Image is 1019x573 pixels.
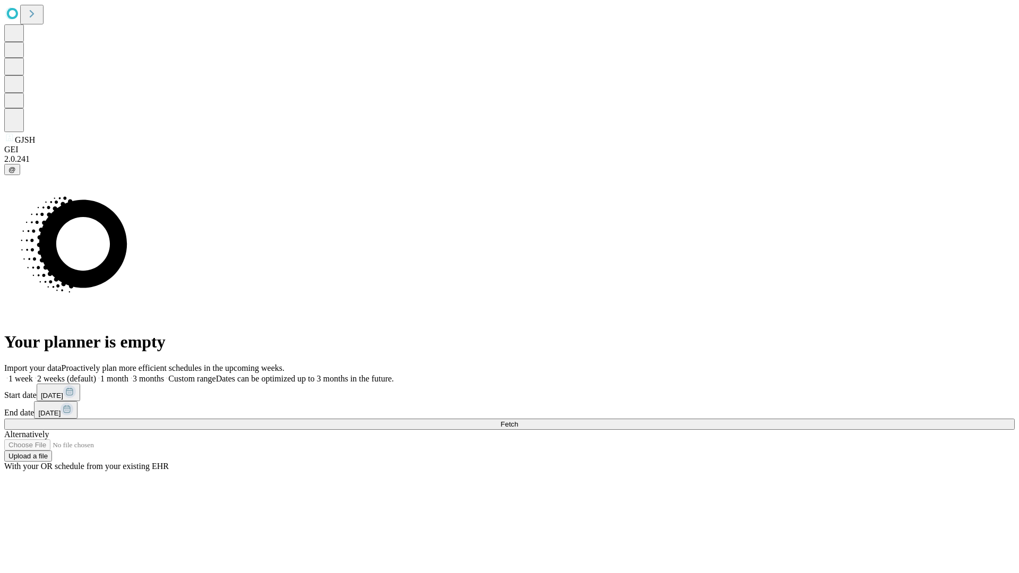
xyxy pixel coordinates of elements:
span: Fetch [500,420,518,428]
span: With your OR schedule from your existing EHR [4,462,169,471]
button: [DATE] [37,384,80,401]
span: [DATE] [41,392,63,400]
span: Dates can be optimized up to 3 months in the future. [216,374,394,383]
div: GEI [4,145,1015,154]
span: 1 week [8,374,33,383]
button: Fetch [4,419,1015,430]
span: 3 months [133,374,164,383]
button: Upload a file [4,450,52,462]
span: Alternatively [4,430,49,439]
span: GJSH [15,135,35,144]
h1: Your planner is empty [4,332,1015,352]
span: Custom range [168,374,215,383]
div: 2.0.241 [4,154,1015,164]
button: @ [4,164,20,175]
span: @ [8,166,16,173]
div: Start date [4,384,1015,401]
span: 2 weeks (default) [37,374,96,383]
span: 1 month [100,374,128,383]
button: [DATE] [34,401,77,419]
span: Import your data [4,363,62,372]
div: End date [4,401,1015,419]
span: Proactively plan more efficient schedules in the upcoming weeks. [62,363,284,372]
span: [DATE] [38,409,61,417]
